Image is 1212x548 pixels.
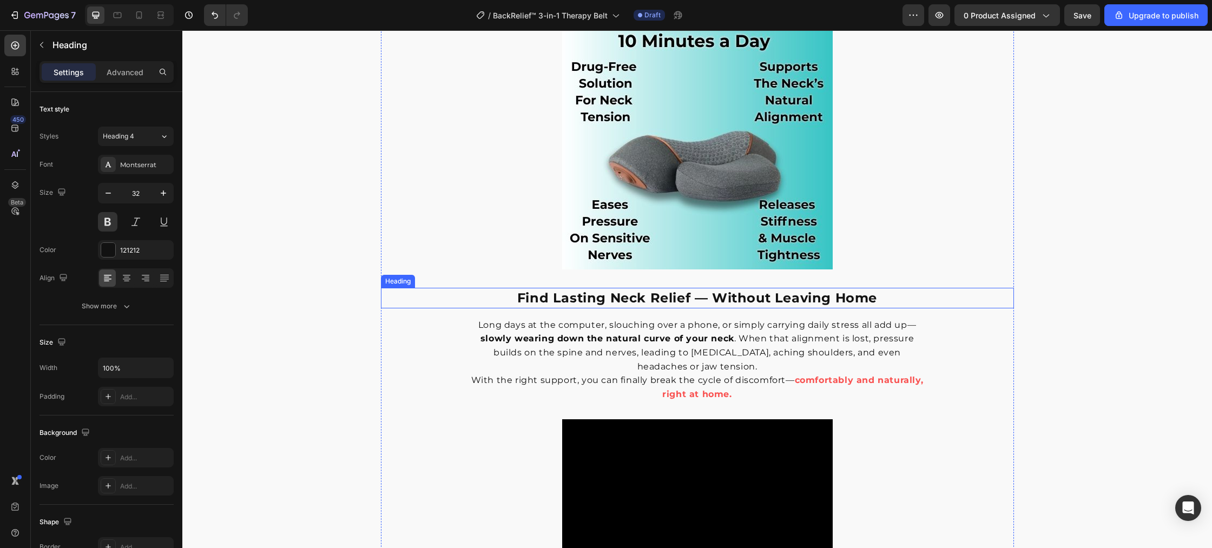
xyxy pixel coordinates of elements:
div: Align [39,271,70,286]
button: Show more [39,296,174,316]
p: Settings [54,67,84,78]
span: Save [1073,11,1091,20]
div: Undo/Redo [204,4,248,26]
span: With the right support, you can finally break the cycle of discomfort— [289,345,612,355]
div: Montserrat [120,160,171,170]
strong: slowly wearing down the natural curve of your neck [298,303,552,313]
div: Heading [201,246,230,256]
div: Font [39,160,53,169]
span: BackRelief™ 3-in-1 Therapy Belt [493,10,608,21]
div: Padding [39,392,64,401]
div: Styles [39,131,58,141]
button: Heading 4 [98,127,174,146]
h2: Find Lasting Neck Relief — Without Leaving Home [199,258,832,278]
strong: comfortably and naturally, right at home. [480,345,741,369]
div: Size [39,335,68,350]
span: Heading 4 [103,131,134,141]
div: Show more [82,301,132,312]
div: Color [39,245,56,255]
div: 450 [10,115,26,124]
p: Advanced [107,67,143,78]
div: Open Intercom Messenger [1175,495,1201,521]
div: Add... [120,453,171,463]
div: Width [39,363,57,373]
input: Auto [98,358,173,378]
button: Save [1064,4,1100,26]
iframe: Design area [182,30,1212,548]
p: Heading [52,38,169,51]
div: Shape [39,515,74,530]
div: Size [39,186,68,200]
div: 121212 [120,246,171,255]
div: Color [39,453,56,463]
div: Add... [120,481,171,491]
span: 0 product assigned [964,10,1036,21]
button: 0 product assigned [954,4,1060,26]
div: Add... [120,392,171,402]
div: Beta [8,198,26,207]
div: Text style [39,104,69,114]
span: Long days at the computer, slouching over a phone, or simply carrying daily stress all add up— . ... [296,289,734,341]
div: Background [39,426,92,440]
div: Upgrade to publish [1114,10,1198,21]
button: Upgrade to publish [1104,4,1208,26]
div: Image [39,481,58,491]
span: Draft [644,10,661,20]
button: 7 [4,4,81,26]
p: 7 [71,9,76,22]
span: / [488,10,491,21]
